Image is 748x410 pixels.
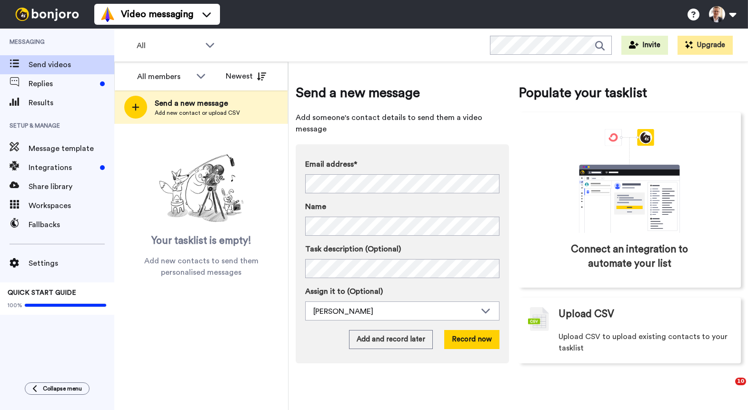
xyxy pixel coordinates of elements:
[29,59,114,70] span: Send videos
[121,8,193,21] span: Video messaging
[219,67,273,86] button: Newest
[25,382,90,395] button: Collapse menu
[29,258,114,269] span: Settings
[8,301,22,309] span: 100%
[735,378,746,385] span: 10
[519,83,741,102] span: Populate your tasklist
[313,306,476,317] div: [PERSON_NAME]
[716,378,738,400] iframe: Intercom live chat
[29,143,114,154] span: Message template
[29,162,96,173] span: Integrations
[154,150,249,227] img: ready-set-action.png
[305,201,326,212] span: Name
[29,97,114,109] span: Results
[29,78,96,90] span: Replies
[137,40,200,51] span: All
[444,330,499,349] button: Record now
[678,36,733,55] button: Upgrade
[29,200,114,211] span: Workspaces
[559,307,614,321] span: Upload CSV
[29,219,114,230] span: Fallbacks
[305,286,499,297] label: Assign it to (Optional)
[11,8,83,21] img: bj-logo-header-white.svg
[621,36,668,55] button: Invite
[129,255,274,278] span: Add new contacts to send them personalised messages
[559,242,701,271] span: Connect an integration to automate your list
[137,71,191,82] div: All members
[296,112,509,135] span: Add someone's contact details to send them a video message
[559,331,732,354] span: Upload CSV to upload existing contacts to your tasklist
[43,385,82,392] span: Collapse menu
[29,181,114,192] span: Share library
[349,330,433,349] button: Add and record later
[305,159,499,170] label: Email address*
[155,98,240,109] span: Send a new message
[558,129,701,233] div: animation
[528,307,549,331] img: csv-grey.png
[8,290,76,296] span: QUICK START GUIDE
[151,234,251,248] span: Your tasklist is empty!
[155,109,240,117] span: Add new contact or upload CSV
[100,7,115,22] img: vm-color.svg
[305,243,499,255] label: Task description (Optional)
[296,83,509,102] span: Send a new message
